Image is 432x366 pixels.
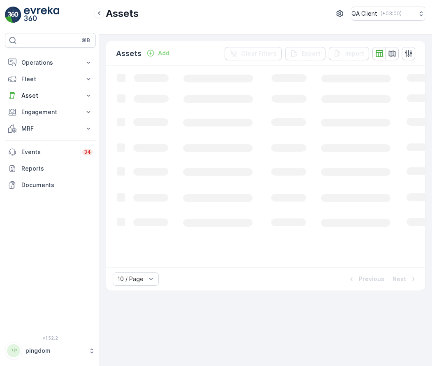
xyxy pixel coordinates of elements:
[21,181,93,189] p: Documents
[116,48,142,59] p: Assets
[225,47,282,60] button: Clear Filters
[5,160,96,177] a: Reports
[381,10,402,17] p: ( +03:00 )
[5,71,96,87] button: Fleet
[346,274,385,284] button: Previous
[241,49,277,58] p: Clear Filters
[392,274,418,284] button: Next
[302,49,321,58] p: Export
[21,124,79,133] p: MRF
[7,344,20,357] div: PP
[84,149,91,155] p: 34
[5,120,96,137] button: MRF
[5,87,96,104] button: Asset
[82,37,90,44] p: ⌘B
[21,148,77,156] p: Events
[5,342,96,359] button: PPpingdom
[345,49,364,58] p: Import
[359,275,384,283] p: Previous
[21,108,79,116] p: Engagement
[351,7,425,21] button: QA Client(+03:00)
[5,177,96,193] a: Documents
[21,59,79,67] p: Operations
[393,275,406,283] p: Next
[158,49,170,57] p: Add
[5,54,96,71] button: Operations
[5,144,96,160] a: Events34
[5,7,21,23] img: logo
[21,75,79,83] p: Fleet
[21,91,79,100] p: Asset
[329,47,369,60] button: Import
[351,9,377,18] p: QA Client
[24,7,59,23] img: logo_light-DOdMpM7g.png
[26,347,84,355] p: pingdom
[106,7,139,20] p: Assets
[285,47,325,60] button: Export
[5,335,96,340] span: v 1.52.2
[5,104,96,120] button: Engagement
[143,48,173,58] button: Add
[21,164,93,173] p: Reports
